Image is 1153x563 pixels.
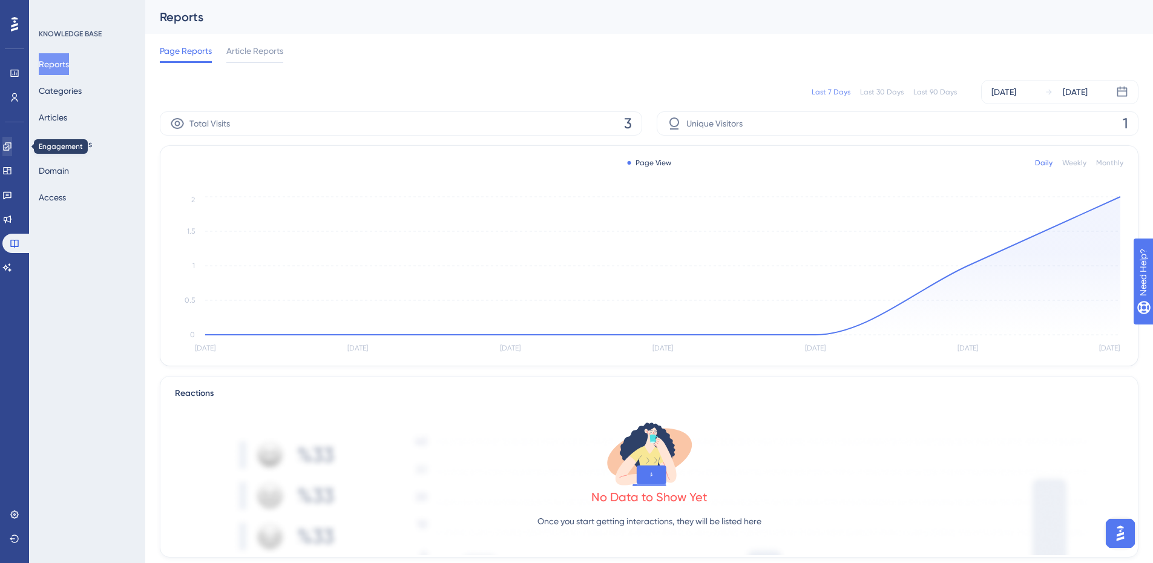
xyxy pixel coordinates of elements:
div: [DATE] [1063,85,1088,99]
tspan: [DATE] [958,344,978,352]
tspan: 0.5 [185,296,195,305]
div: Weekly [1062,158,1086,168]
div: KNOWLEDGE BASE [39,29,102,39]
tspan: [DATE] [1099,344,1120,352]
tspan: 1.5 [187,227,195,235]
p: Once you start getting interactions, they will be listed here [537,514,761,528]
tspan: [DATE] [347,344,368,352]
button: Reports [39,53,69,75]
span: Need Help? [28,3,76,18]
div: Last 90 Days [913,87,957,97]
span: Page Reports [160,44,212,58]
button: Categories [39,80,82,102]
tspan: [DATE] [652,344,673,352]
tspan: [DATE] [805,344,826,352]
div: Page View [627,158,671,168]
div: Last 30 Days [860,87,904,97]
tspan: [DATE] [500,344,521,352]
div: Monthly [1096,158,1123,168]
iframe: UserGuiding AI Assistant Launcher [1102,515,1138,551]
tspan: 1 [192,262,195,270]
div: No Data to Show Yet [591,489,708,505]
button: Page Settings [39,133,92,155]
div: Reports [160,8,1108,25]
span: 3 [624,114,632,133]
span: 1 [1123,114,1128,133]
button: Articles [39,107,67,128]
button: Domain [39,160,69,182]
tspan: 2 [191,196,195,204]
span: Article Reports [226,44,283,58]
div: [DATE] [991,85,1016,99]
div: Last 7 Days [812,87,850,97]
tspan: [DATE] [195,344,215,352]
button: Access [39,186,66,208]
div: Daily [1035,158,1053,168]
div: Reactions [175,386,1123,401]
tspan: 0 [190,331,195,339]
span: Total Visits [189,116,230,131]
span: Unique Visitors [686,116,743,131]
